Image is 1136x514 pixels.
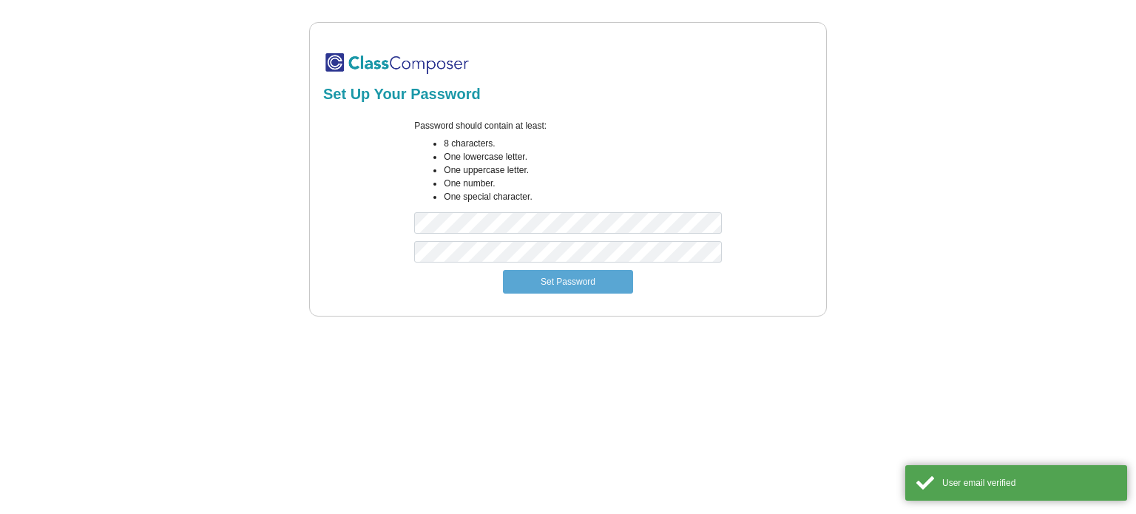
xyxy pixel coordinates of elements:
[414,119,547,132] label: Password should contain at least:
[942,476,1116,490] div: User email verified
[444,163,721,177] li: One uppercase letter.
[323,85,813,103] h2: Set Up Your Password
[444,177,721,190] li: One number.
[444,190,721,203] li: One special character.
[444,150,721,163] li: One lowercase letter.
[444,137,721,150] li: 8 characters.
[503,270,633,294] button: Set Password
